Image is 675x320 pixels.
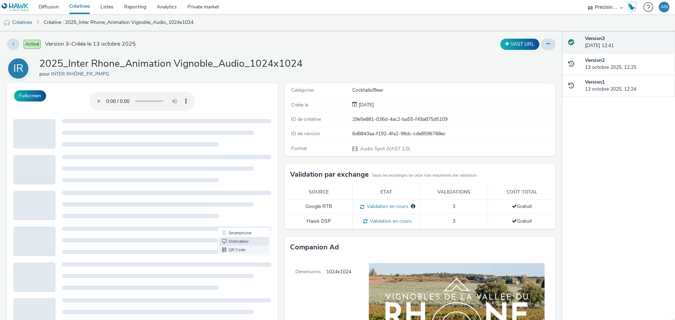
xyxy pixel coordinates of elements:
[290,169,369,180] h3: Validation par exchange
[500,39,539,50] button: VAST URL
[452,218,455,224] span: 3
[51,71,112,77] a: INTER RHÔNE_FR_PMPG
[585,57,605,64] strong: Version 2
[291,116,321,123] span: ID de créative
[4,19,11,26] img: audio
[7,65,32,72] a: IR
[420,185,488,200] th: Validations
[39,57,303,71] h1: 2025_Inter Rhone_Animation Vignoble_Audio_1024x1024
[212,154,262,162] li: Ordinateur
[585,35,605,42] strong: Version 3
[45,40,136,48] span: Version 3 - Créée le 13 octobre 2025
[212,162,262,171] li: QR Code
[291,102,308,108] span: Créée le
[626,1,637,13] img: Hawk Academy
[626,1,640,13] a: Hawk Academy
[221,164,238,169] span: QR Code
[221,156,242,160] span: Ordinateur
[585,79,605,85] strong: Version 1
[291,87,314,93] span: Catégories
[40,14,197,31] a: Créative : 2025_Inter Rhone_Animation Vignoble_Audio_1024x1024
[357,102,374,109] div: Création 13 octobre 2025, 12:24
[488,185,556,200] th: Coût total
[291,145,307,152] span: Format
[291,130,320,137] span: ID de version
[221,148,244,152] span: Smartphone
[13,59,24,78] div: IR
[39,71,51,77] span: pour
[367,218,412,224] span: Validation en cours
[285,200,353,214] td: Google RTB
[14,90,46,102] button: Fullscreen
[285,214,353,229] td: Hawk DSP
[352,116,555,123] div: 29e5e881-036d-4ac2-ba55-f49a875d5109
[585,57,669,71] div: 13 octobre 2025, 12:25
[585,35,669,50] div: [DATE] 12:41
[499,39,541,50] div: Dupliquer la créative en un VAST URL
[512,218,532,224] span: Gratuit
[661,2,668,12] div: AN
[352,87,555,94] div: Cocktails/Beer
[24,40,41,49] span: Activé
[359,145,410,152] span: Audio Spot (VAST 2.0)
[353,185,420,200] th: Etat
[212,145,262,154] li: Smartphone
[357,102,374,108] span: [DATE]
[2,3,29,12] img: undefined Logo
[372,173,477,178] small: Seuls les exchanges de cette liste requièrent une validation
[585,79,669,93] div: 13 octobre 2025, 12:24
[285,185,353,200] th: Source
[512,203,532,210] span: Gratuit
[452,203,455,210] span: 3
[352,130,555,137] div: 6d8843aa-f192-4fa2-98dc-cde8596788ec
[364,203,409,210] span: Validation en cours
[290,242,339,253] h3: Companion Ad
